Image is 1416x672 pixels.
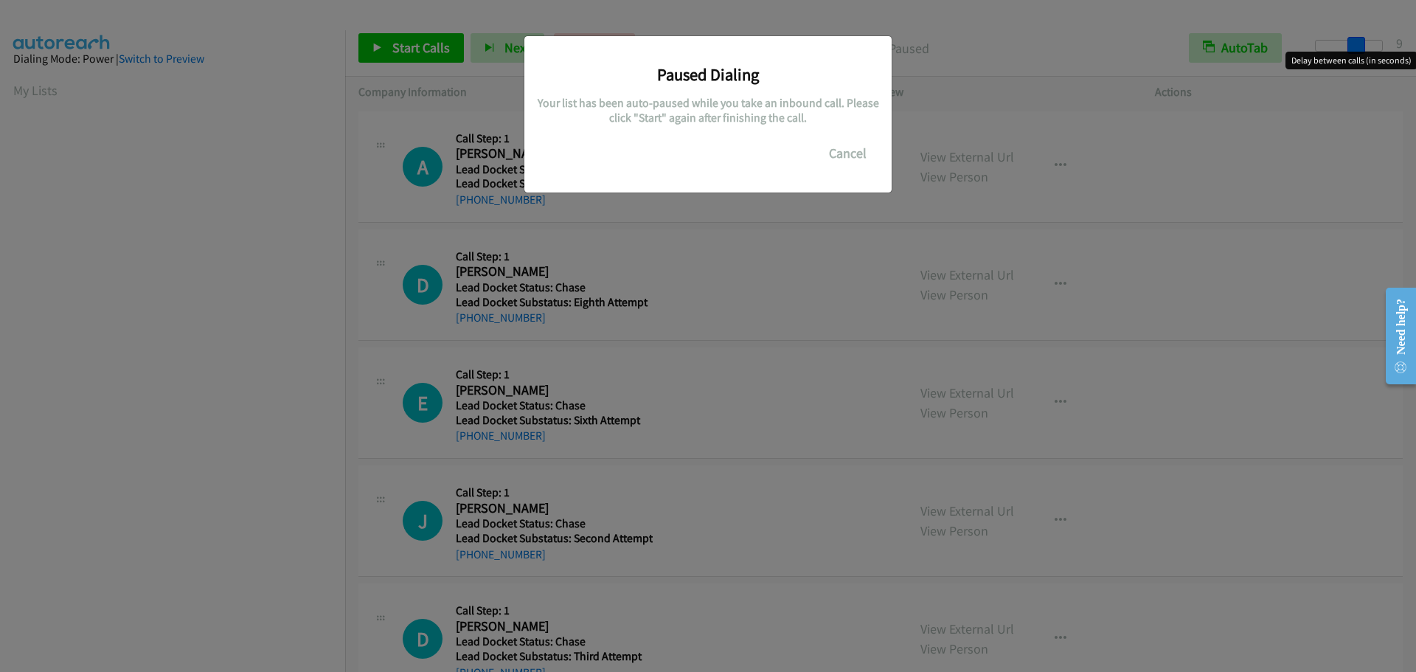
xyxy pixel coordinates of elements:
h3: Paused Dialing [535,64,881,85]
iframe: Resource Center [1373,277,1416,395]
h5: Your list has been auto-paused while you take an inbound call. Please click "Start" again after f... [535,96,881,125]
button: Cancel [815,139,881,168]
